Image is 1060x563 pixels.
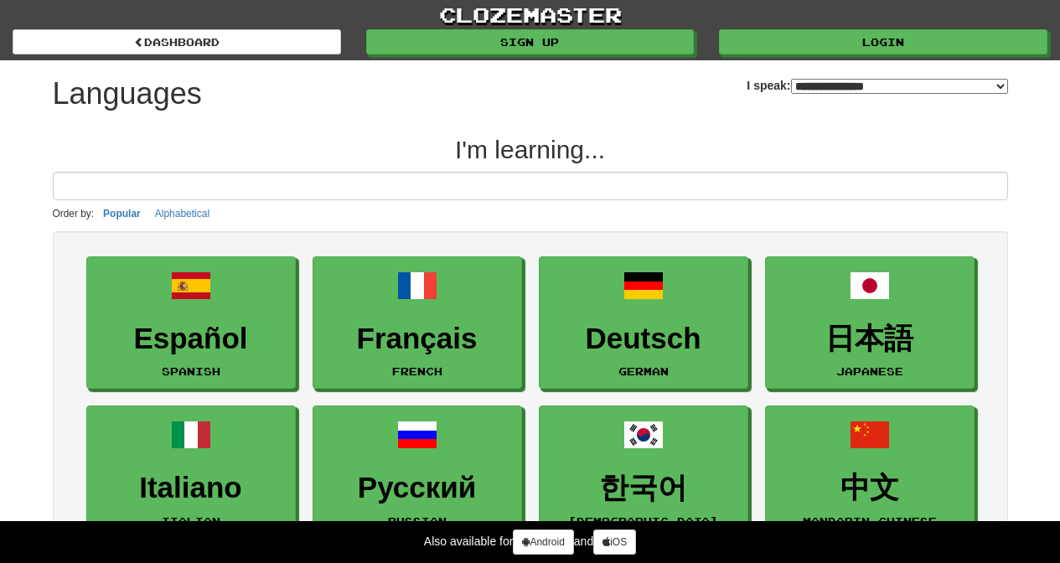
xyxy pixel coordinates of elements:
[774,472,965,504] h3: 中文
[162,365,220,377] small: Spanish
[96,323,287,355] h3: Español
[388,515,447,527] small: Russian
[803,515,937,527] small: Mandarin Chinese
[765,405,975,539] a: 中文Mandarin Chinese
[86,256,296,390] a: EspañolSpanish
[568,515,718,527] small: [DEMOGRAPHIC_DATA]
[593,529,636,555] a: iOS
[836,365,903,377] small: Japanese
[747,77,1007,94] label: I speak:
[765,256,975,390] a: 日本語Japanese
[150,204,215,223] button: Alphabetical
[313,405,522,539] a: РусскийRussian
[98,204,146,223] button: Popular
[322,472,513,504] h3: Русский
[96,472,287,504] h3: Italiano
[774,323,965,355] h3: 日本語
[539,256,748,390] a: DeutschGerman
[53,208,95,220] small: Order by:
[548,472,739,504] h3: 한국어
[392,365,442,377] small: French
[791,79,1008,94] select: I speak:
[86,405,296,539] a: ItalianoItalian
[539,405,748,539] a: 한국어[DEMOGRAPHIC_DATA]
[548,323,739,355] h3: Deutsch
[53,77,202,111] h1: Languages
[313,256,522,390] a: FrançaisFrench
[53,136,1008,163] h2: I'm learning...
[513,529,573,555] a: Android
[366,29,695,54] a: Sign up
[719,29,1047,54] a: Login
[322,323,513,355] h3: Français
[162,515,220,527] small: Italian
[618,365,669,377] small: German
[13,29,341,54] a: dashboard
